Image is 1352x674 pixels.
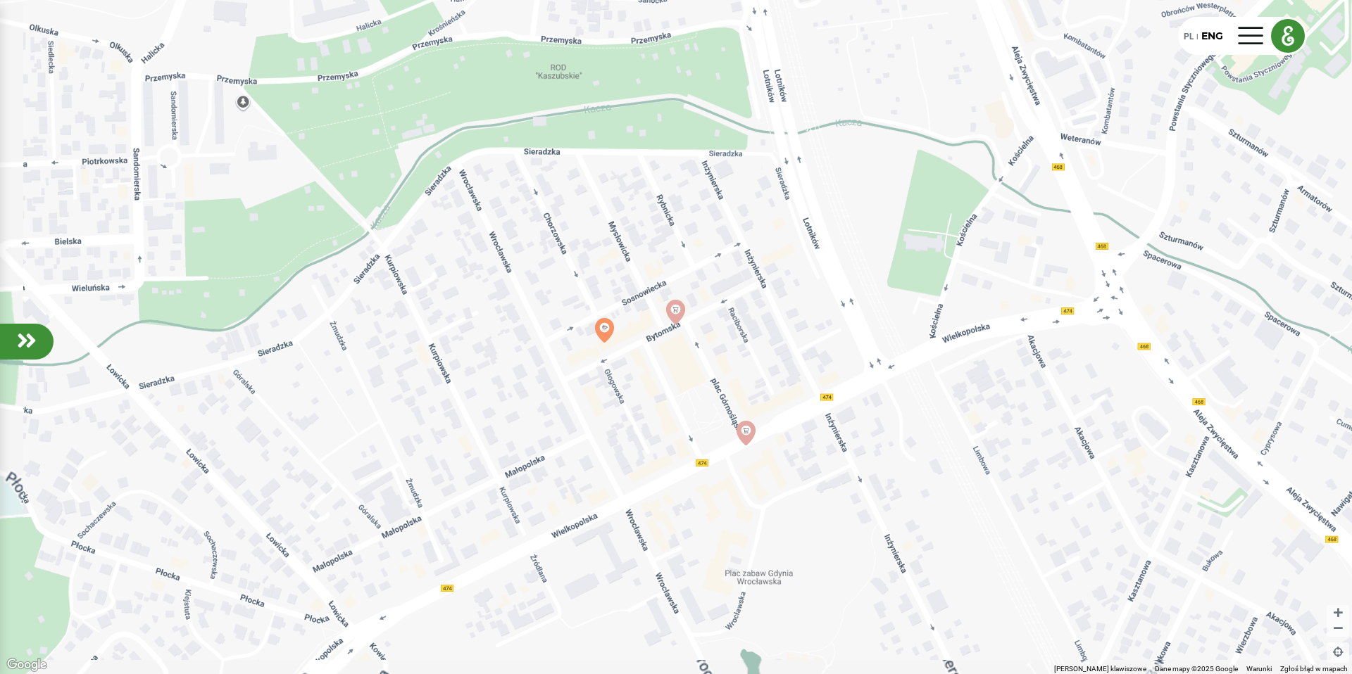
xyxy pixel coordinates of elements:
a: Warunki (otwiera się w nowej karcie) [1246,665,1272,673]
button: Skróty klawiszowe [1054,664,1146,674]
div: | [1194,31,1201,44]
div: PL [1184,28,1194,44]
a: Zgłoś błąd w mapach [1280,665,1348,673]
div: ENG [1201,29,1223,44]
img: Google [4,656,50,674]
a: Pokaż ten obszar w Mapach Google (otwiera się w nowym oknie) [4,656,50,674]
span: Dane mapy ©2025 Google [1155,665,1238,673]
img: ethy logo [1272,20,1304,52]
